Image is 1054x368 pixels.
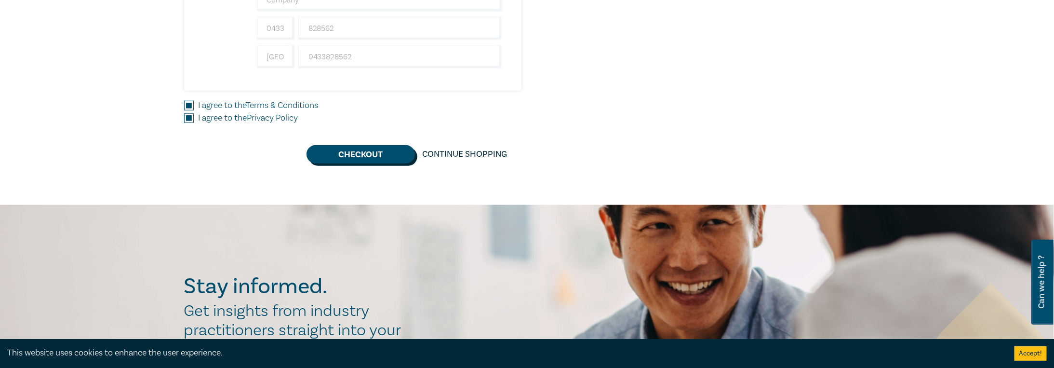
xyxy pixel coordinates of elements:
input: +61 [257,45,294,68]
label: I agree to the [199,112,298,124]
a: Continue Shopping [415,145,515,164]
h2: Get insights from industry practitioners straight into your inbox. [184,301,412,359]
button: Accept cookies [1014,346,1047,361]
input: Mobile* [298,17,502,40]
label: I agree to the [199,99,319,112]
input: Phone [298,45,502,68]
a: Terms & Conditions [246,100,319,111]
h2: Stay informed. [184,274,412,299]
button: Checkout [307,145,415,164]
div: This website uses cookies to enhance the user experience. [7,347,1000,359]
input: +61 [257,17,294,40]
span: Can we help ? [1037,245,1046,319]
a: Privacy Policy [247,112,298,123]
